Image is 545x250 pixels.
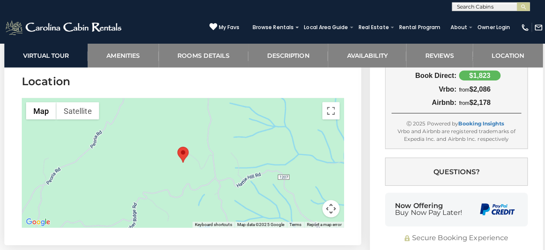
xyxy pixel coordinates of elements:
[392,202,459,215] div: Now Offering
[470,23,510,35] a: Owner Login
[392,23,442,35] a: Rental Program
[453,86,517,94] div: $2,086
[389,86,453,94] div: Vrbo:
[456,71,497,81] div: $1,823
[194,221,231,227] button: Keyboard shortcuts
[456,101,466,107] span: from
[469,45,539,68] a: Location
[392,208,459,215] span: Buy Now Pay Later!
[389,99,453,107] div: Airbnb:
[305,221,339,226] a: Report a map error
[389,128,517,142] div: Vrbo and Airbnb are registered trademarks of Expedia Inc. and Airbnb Inc. respectively
[26,216,54,227] img: Google
[321,103,338,120] button: Toggle fullscreen view
[443,23,468,35] a: About
[28,103,58,120] button: Show street map
[383,232,524,242] div: Secure Booking Experience
[209,24,239,33] a: My Favs
[247,23,297,35] a: Browse Rentals
[298,23,351,35] a: Local Area Guide
[352,23,391,35] a: Real Estate
[389,73,453,80] div: Book Direct:
[89,45,159,68] a: Amenities
[218,25,239,33] span: My Favs
[530,25,539,33] img: mail-regular-white.png
[404,45,469,68] a: Reviews
[326,45,404,68] a: Availability
[456,88,466,94] span: from
[455,121,500,127] a: Booking Insights
[383,157,524,185] button: Questions?
[389,120,517,128] div: Ⓒ 2025 Powered by
[517,25,525,33] img: phone-regular-white.png
[177,147,189,163] div: A Ridge Retreat
[159,45,247,68] a: Rooms Details
[236,221,283,226] span: Map data ©2025 Google
[24,75,342,90] h3: Location
[247,45,327,68] a: Description
[6,45,89,68] a: Virtual Tour
[58,103,100,120] button: Show satellite imagery
[26,216,54,227] a: Open this area in Google Maps (opens a new window)
[6,21,125,38] img: White-1-2.png
[453,99,517,107] div: $2,178
[288,221,300,226] a: Terms
[321,199,338,217] button: Map camera controls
